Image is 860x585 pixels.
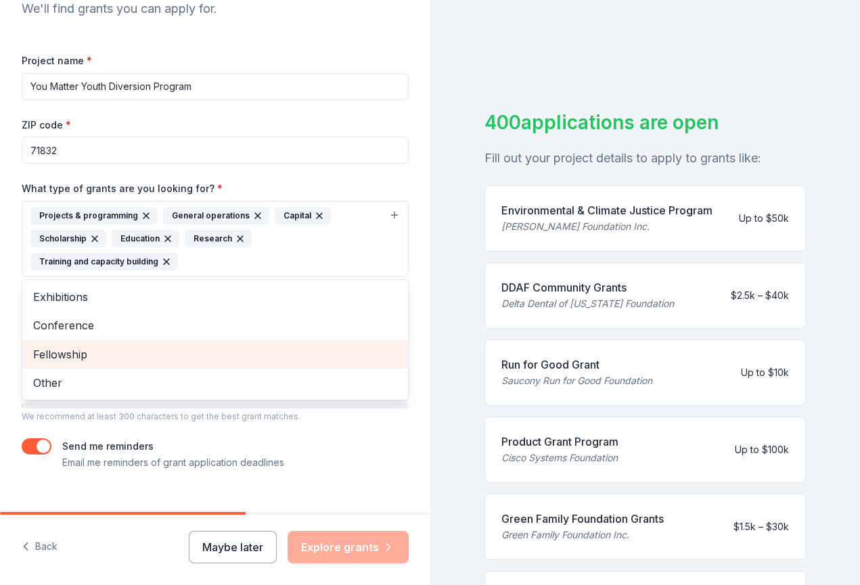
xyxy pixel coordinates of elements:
div: Scholarship [30,230,106,248]
div: Capital [275,207,331,225]
div: Projects & programming [30,207,158,225]
div: Research [185,230,252,248]
span: Other [33,374,397,392]
div: Projects & programmingGeneral operationsCapitalScholarshipEducationResearchTraining and capacity ... [22,279,409,401]
span: Exhibitions [33,288,397,306]
div: Education [112,230,179,248]
div: Training and capacity building [30,253,178,271]
span: Conference [33,317,397,334]
div: General operations [163,207,269,225]
span: Fellowship [33,346,397,363]
button: Projects & programmingGeneral operationsCapitalScholarshipEducationResearchTraining and capacity ... [22,201,409,277]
